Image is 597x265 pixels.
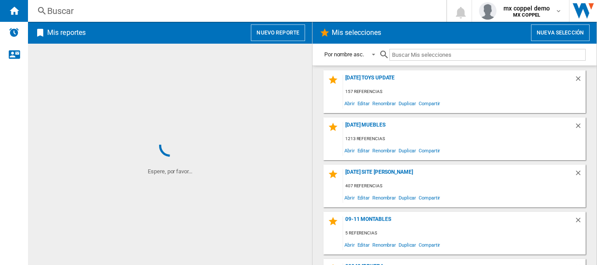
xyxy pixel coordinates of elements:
[531,24,590,41] button: Nueva selección
[417,239,441,251] span: Compartir
[343,134,586,145] div: 1213 referencias
[148,168,192,175] ng-transclude: Espere, por favor...
[343,145,356,156] span: Abrir
[251,24,305,41] button: Nuevo reporte
[389,49,586,61] input: Buscar Mis selecciones
[343,122,574,134] div: [DATE] MUEBLES
[574,75,586,86] div: Borrar
[574,216,586,228] div: Borrar
[343,239,356,251] span: Abrir
[397,97,417,109] span: Duplicar
[574,122,586,134] div: Borrar
[371,239,397,251] span: Renombrar
[343,97,356,109] span: Abrir
[330,24,383,41] h2: Mis selecciones
[343,75,574,86] div: [DATE] toys update
[574,169,586,181] div: Borrar
[503,4,550,13] span: mx coppel demo
[356,145,371,156] span: Editar
[47,5,423,17] div: Buscar
[397,192,417,203] span: Duplicar
[343,169,574,181] div: [DATE] site [PERSON_NAME]
[397,239,417,251] span: Duplicar
[417,192,441,203] span: Compartir
[343,86,586,97] div: 157 referencias
[356,192,371,203] span: Editar
[397,145,417,156] span: Duplicar
[45,24,87,41] h2: Mis reportes
[417,97,441,109] span: Compartir
[513,12,540,18] b: MX COPPEL
[343,181,586,192] div: 407 referencias
[343,192,356,203] span: Abrir
[371,97,397,109] span: Renombrar
[324,51,364,58] div: Por nombre asc.
[343,216,574,228] div: 09-11 MONTABLES
[417,145,441,156] span: Compartir
[356,239,371,251] span: Editar
[356,97,371,109] span: Editar
[371,192,397,203] span: Renombrar
[343,228,586,239] div: 5 referencias
[371,145,397,156] span: Renombrar
[9,27,19,38] img: alerts-logo.svg
[479,2,496,20] img: profile.jpg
